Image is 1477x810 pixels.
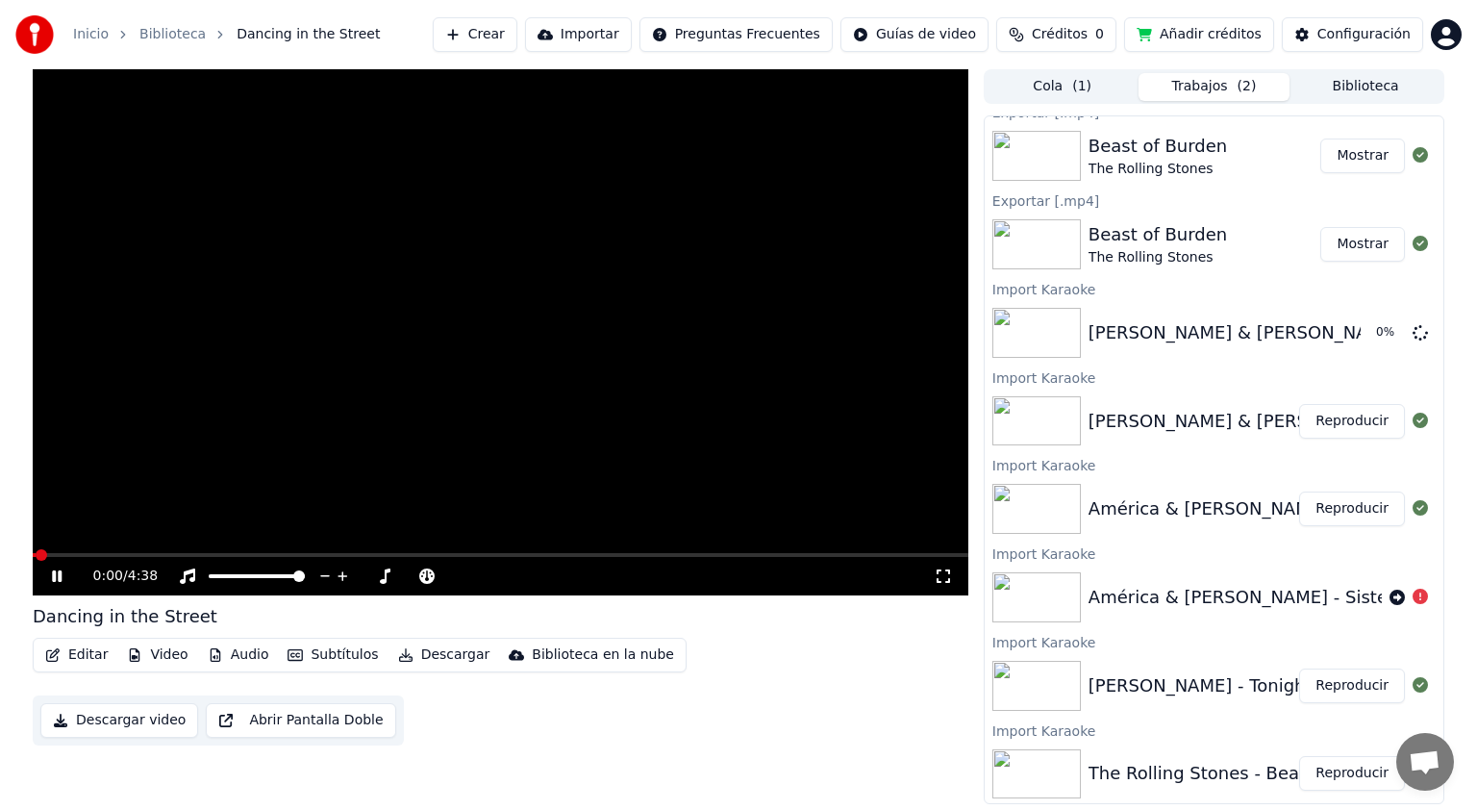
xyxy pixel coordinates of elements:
[1299,669,1405,703] button: Reproducir
[1289,73,1441,101] button: Biblioteca
[987,73,1139,101] button: Cola
[532,645,674,665] div: Biblioteca en la nube
[40,703,198,738] button: Descargar video
[1089,672,1313,699] div: [PERSON_NAME] - Tonight
[1089,248,1227,267] div: The Rolling Stones
[1139,73,1290,101] button: Trabajos
[1299,404,1405,439] button: Reproducir
[525,17,632,52] button: Importar
[1032,25,1088,44] span: Créditos
[128,567,158,586] span: 4:38
[38,642,115,669] button: Editar
[1320,227,1405,262] button: Mostrar
[139,25,206,44] a: Biblioteca
[119,642,195,669] button: Video
[73,25,380,44] nav: breadcrumb
[280,642,386,669] button: Subtítulos
[1317,25,1411,44] div: Configuración
[985,277,1443,300] div: Import Karaoke
[1089,221,1227,248] div: Beast of Burden
[985,189,1443,212] div: Exportar [.mp4]
[639,17,833,52] button: Preguntas Frecuentes
[1376,325,1405,341] div: 0 %
[840,17,989,52] button: Guías de video
[206,703,395,738] button: Abrir Pantalla Doble
[93,567,139,586] div: /
[93,567,123,586] span: 0:00
[985,453,1443,476] div: Import Karaoke
[390,642,498,669] button: Descargar
[237,25,380,44] span: Dancing in the Street
[1320,139,1405,173] button: Mostrar
[1299,492,1405,526] button: Reproducir
[200,642,277,669] button: Audio
[1124,17,1274,52] button: Añadir créditos
[1396,733,1454,791] div: Chat abierto
[985,630,1443,653] div: Import Karaoke
[985,366,1443,389] div: Import Karaoke
[1282,17,1423,52] button: Configuración
[73,25,109,44] a: Inicio
[433,17,517,52] button: Crear
[1095,25,1104,44] span: 0
[15,15,54,54] img: youka
[1238,77,1257,96] span: ( 2 )
[33,603,217,630] div: Dancing in the Street
[1299,756,1405,791] button: Reproducir
[996,17,1116,52] button: Créditos0
[985,719,1443,742] div: Import Karaoke
[1089,133,1227,160] div: Beast of Burden
[985,542,1443,565] div: Import Karaoke
[1072,77,1091,96] span: ( 1 )
[1089,160,1227,179] div: The Rolling Stones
